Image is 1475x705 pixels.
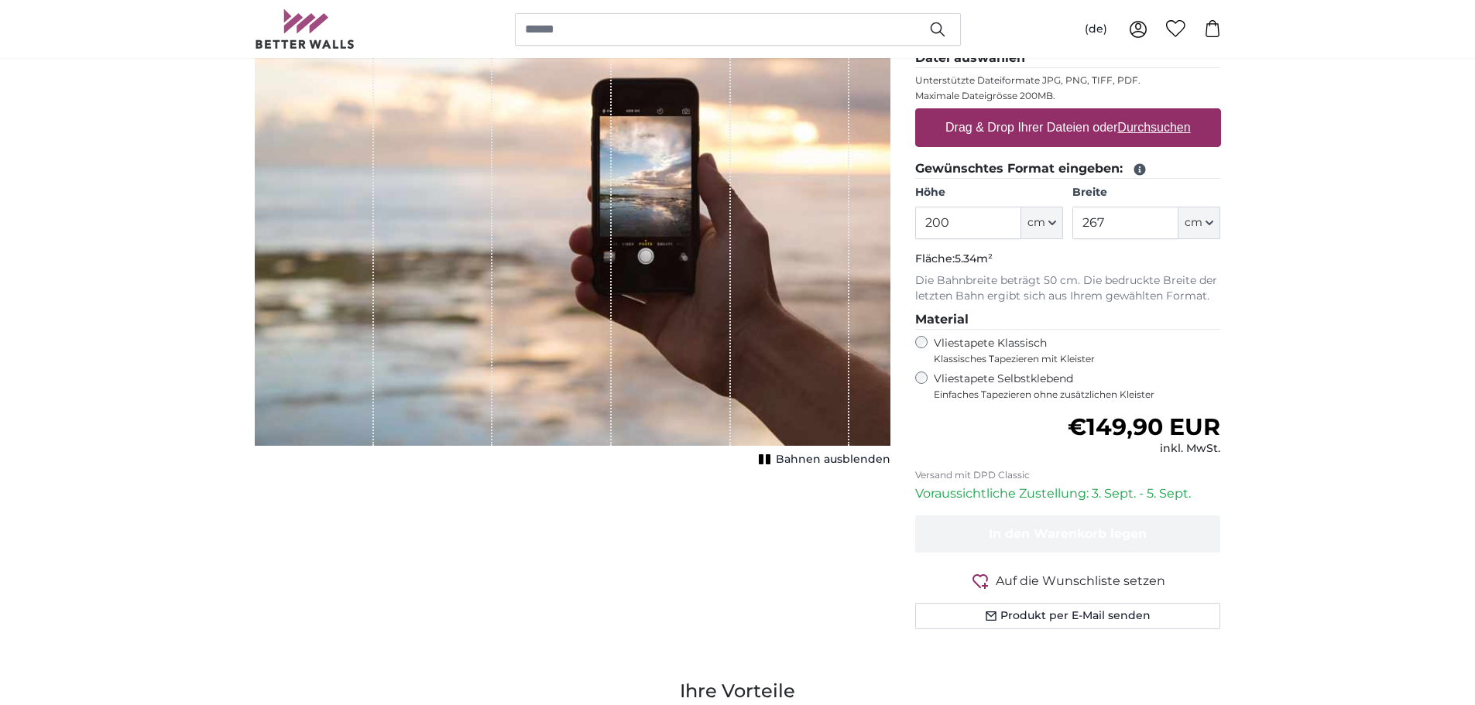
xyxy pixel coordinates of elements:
label: Höhe [915,185,1063,200]
span: Bahnen ausblenden [776,452,890,467]
u: Durchsuchen [1117,121,1190,134]
img: Betterwalls [255,9,355,49]
button: Auf die Wunschliste setzen [915,571,1221,590]
span: 5.34m² [955,252,993,265]
button: cm [1178,207,1220,239]
span: cm [1185,215,1202,231]
button: Produkt per E-Mail senden [915,603,1221,629]
label: Breite [1072,185,1220,200]
legend: Material [915,310,1221,330]
button: cm [1021,207,1063,239]
p: Maximale Dateigrösse 200MB. [915,90,1221,102]
span: cm [1027,215,1045,231]
p: Fläche: [915,252,1221,267]
span: Auf die Wunschliste setzen [996,572,1165,590]
h3: Ihre Vorteile [255,679,1221,703]
p: Unterstützte Dateiformate JPG, PNG, TIFF, PDF. [915,74,1221,87]
label: Drag & Drop Ihrer Dateien oder [939,112,1197,143]
span: In den Warenkorb legen [989,526,1147,541]
span: Einfaches Tapezieren ohne zusätzlichen Kleister [934,388,1221,401]
legend: Gewünschtes Format eingeben: [915,159,1221,179]
p: Voraussichtliche Zustellung: 3. Sept. - 5. Sept. [915,484,1221,503]
label: Vliestapete Selbstklebend [934,371,1221,401]
span: €149,90 EUR [1068,412,1220,441]
span: Klassisches Tapezieren mit Kleister [934,353,1208,365]
label: Vliestapete Klassisch [934,336,1208,365]
p: Die Bahnbreite beträgt 50 cm. Die bedruckte Breite der letzten Bahn ergibt sich aus Ihrem gewählt... [915,273,1221,304]
button: Bahnen ausblenden [754,449,890,471]
button: In den Warenkorb legen [915,515,1221,553]
legend: Datei auswählen [915,49,1221,68]
p: Versand mit DPD Classic [915,469,1221,481]
div: inkl. MwSt. [1068,441,1220,457]
button: (de) [1072,15,1120,43]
